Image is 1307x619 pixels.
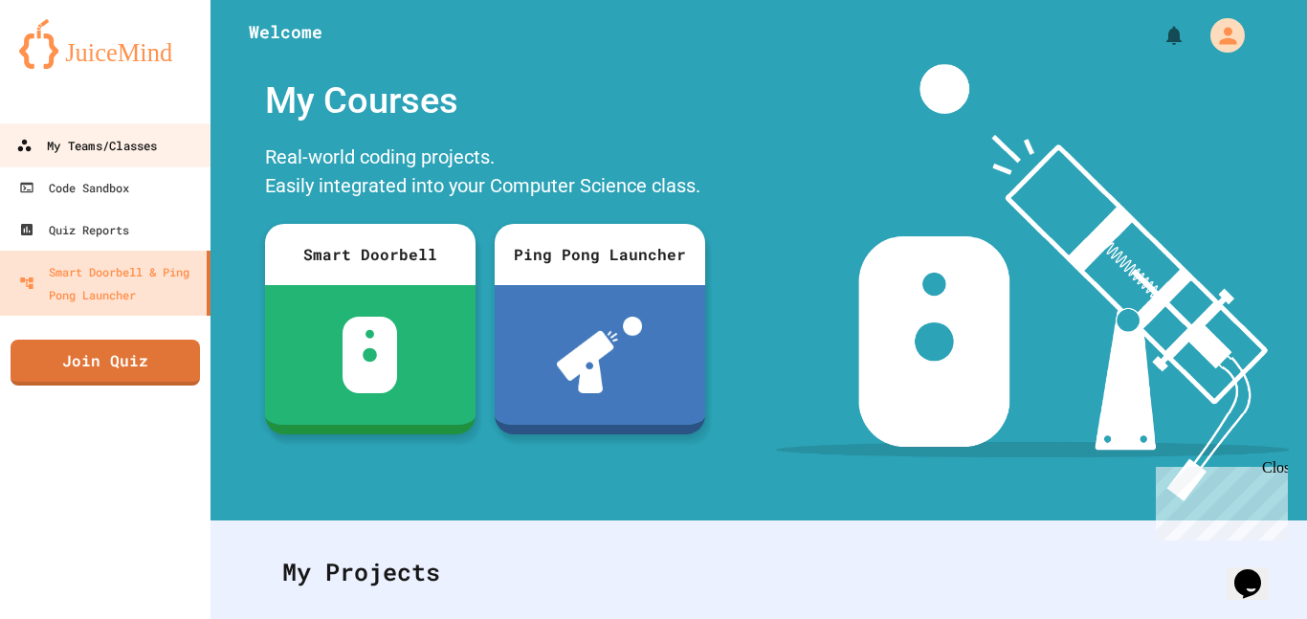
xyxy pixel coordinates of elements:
[265,224,476,285] div: Smart Doorbell
[19,176,129,199] div: Code Sandbox
[1148,459,1288,541] iframe: chat widget
[255,138,715,210] div: Real-world coding projects. Easily integrated into your Computer Science class.
[16,134,157,158] div: My Teams/Classes
[1127,19,1190,52] div: My Notifications
[1227,542,1288,600] iframe: chat widget
[19,19,191,69] img: logo-orange.svg
[19,218,129,241] div: Quiz Reports
[343,317,397,393] img: sdb-white.svg
[263,535,1254,609] div: My Projects
[19,260,199,306] div: Smart Doorbell & Ping Pong Launcher
[495,224,705,285] div: Ping Pong Launcher
[776,64,1289,501] img: banner-image-my-projects.png
[557,317,642,393] img: ppl-with-ball.png
[255,64,715,138] div: My Courses
[8,8,132,122] div: Chat with us now!Close
[1190,13,1250,57] div: My Account
[11,340,200,386] a: Join Quiz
